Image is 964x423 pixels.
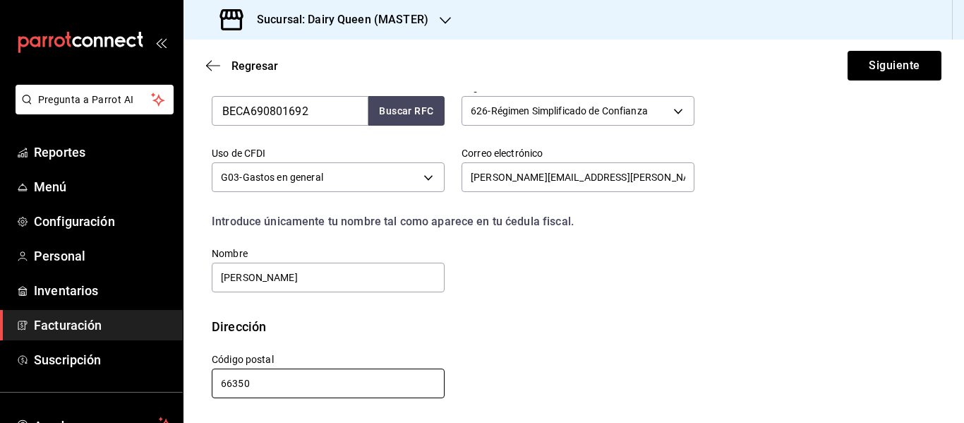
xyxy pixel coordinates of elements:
[212,213,694,230] div: Introduce únicamente tu nombre tal como aparece en tu ćedula fiscal.
[206,59,278,73] button: Regresar
[231,59,278,73] span: Regresar
[34,246,171,266] span: Personal
[212,148,445,158] label: Uso de CFDI
[34,281,171,300] span: Inventarios
[34,350,171,369] span: Suscripción
[221,170,323,184] span: G03 - Gastos en general
[848,51,941,81] button: Siguiente
[16,85,174,114] button: Pregunta a Parrot AI
[471,104,648,118] span: 626 - Régimen Simplificado de Confianza
[34,177,171,196] span: Menú
[212,317,266,336] div: Dirección
[462,148,694,158] label: Correo electrónico
[34,143,171,162] span: Reportes
[155,37,167,48] button: open_drawer_menu
[212,355,445,364] label: Código postal
[212,369,445,398] input: Obligatorio
[34,316,171,335] span: Facturación
[368,96,445,126] button: Buscar RFC
[34,212,171,231] span: Configuración
[212,249,445,258] label: Nombre
[10,102,174,117] a: Pregunta a Parrot AI
[246,11,428,28] h3: Sucursal: Dairy Queen (MASTER)
[38,93,152,107] span: Pregunta a Parrot AI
